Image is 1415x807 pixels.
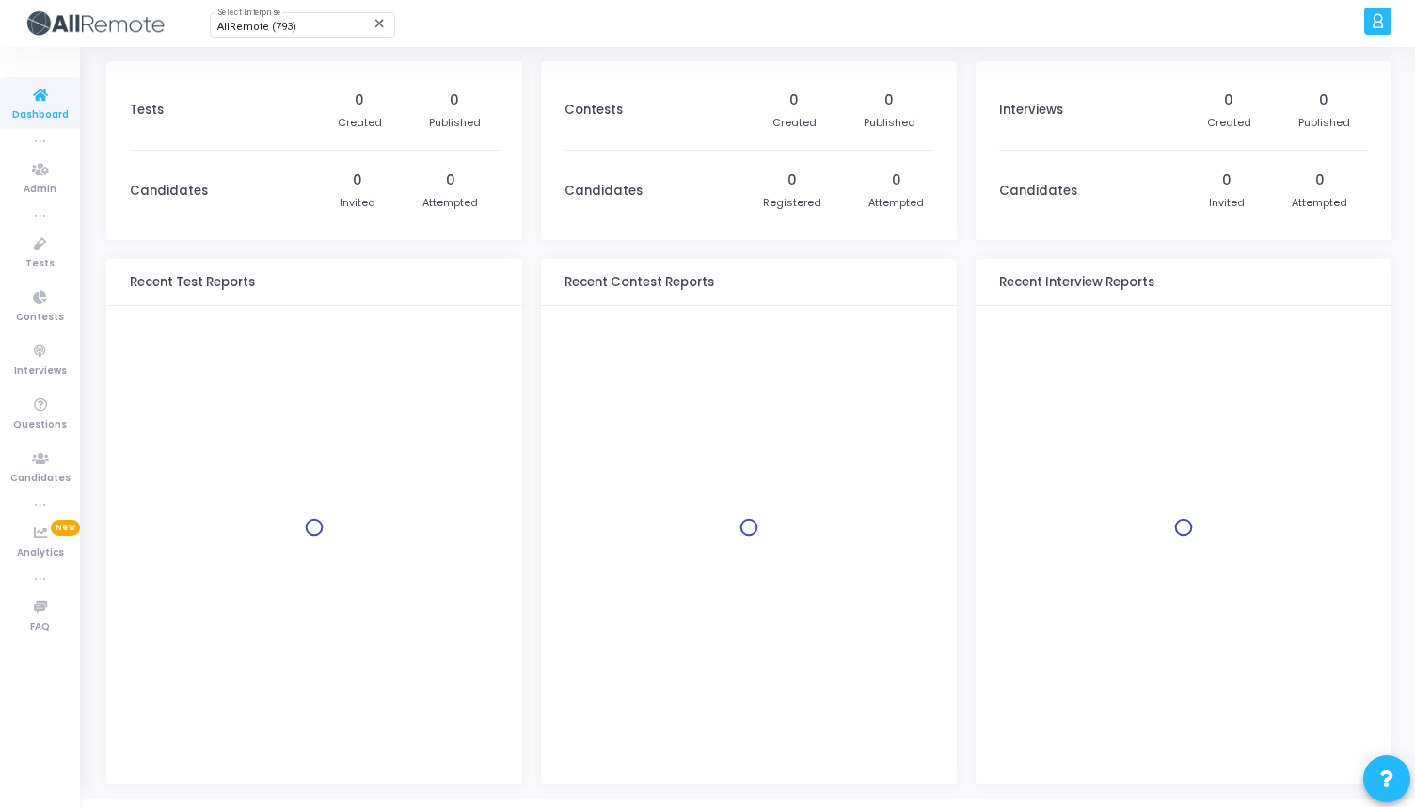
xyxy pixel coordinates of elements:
h3: Interviews [999,103,1063,118]
h3: Candidates [564,184,643,199]
span: AllRemote (793) [217,21,296,33]
span: FAQ [30,620,50,636]
div: Invited [340,195,375,211]
span: Analytics [17,545,64,561]
span: New [51,520,80,536]
h3: Candidates [130,184,208,199]
div: 0 [1315,170,1325,190]
h3: Candidates [999,184,1077,199]
div: 0 [892,170,901,190]
div: Created [338,115,382,131]
mat-icon: Clear [373,16,388,31]
h3: Recent Interview Reports [999,275,1154,290]
span: Contests [16,310,64,326]
span: Tests [25,256,55,272]
span: Questions [13,417,67,433]
div: 0 [789,90,799,110]
img: logo [24,5,165,42]
h3: Tests [130,103,164,118]
div: 0 [446,170,455,190]
h3: Contests [564,103,623,118]
div: Created [772,115,817,131]
div: 0 [1224,90,1233,110]
div: Published [864,115,915,131]
div: Published [429,115,481,131]
span: Admin [24,182,56,198]
span: Candidates [10,471,71,487]
div: 0 [1319,90,1328,110]
div: Created [1207,115,1251,131]
div: 0 [353,170,362,190]
h3: Recent Test Reports [130,275,255,290]
div: 0 [450,90,459,110]
div: Published [1298,115,1350,131]
span: Dashboard [12,107,69,123]
h3: Recent Contest Reports [564,275,714,290]
div: 0 [787,170,797,190]
div: 0 [1222,170,1232,190]
div: Attempted [1292,195,1347,211]
div: 0 [884,90,894,110]
div: Invited [1209,195,1245,211]
div: Registered [763,195,821,211]
div: 0 [355,90,364,110]
span: Interviews [14,363,67,379]
div: Attempted [868,195,924,211]
div: Attempted [422,195,478,211]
